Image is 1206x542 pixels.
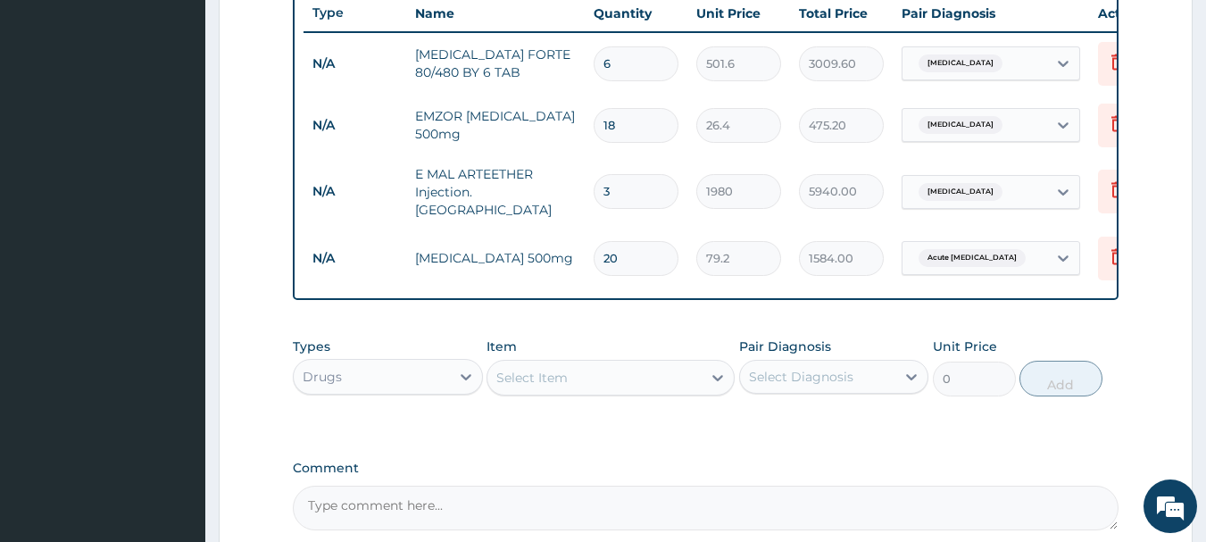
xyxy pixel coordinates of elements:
[33,89,72,134] img: d_794563401_company_1708531726252_794563401
[406,98,585,152] td: EMZOR [MEDICAL_DATA] 500mg
[919,249,1026,267] span: Acute [MEDICAL_DATA]
[9,356,340,419] textarea: Type your message and hit 'Enter'
[304,242,406,275] td: N/A
[406,156,585,228] td: E MAL ARTEETHER Injection. [GEOGRAPHIC_DATA]
[293,339,330,354] label: Types
[93,100,300,123] div: Chat with us now
[933,338,997,355] label: Unit Price
[304,175,406,208] td: N/A
[406,240,585,276] td: [MEDICAL_DATA] 500mg
[304,47,406,80] td: N/A
[739,338,831,355] label: Pair Diagnosis
[303,368,342,386] div: Drugs
[749,368,853,386] div: Select Diagnosis
[304,109,406,142] td: N/A
[919,54,1002,72] span: [MEDICAL_DATA]
[293,461,1119,476] label: Comment
[1019,361,1102,396] button: Add
[919,116,1002,134] span: [MEDICAL_DATA]
[104,159,246,339] span: We're online!
[293,9,336,52] div: Minimize live chat window
[487,338,517,355] label: Item
[496,369,568,387] div: Select Item
[406,37,585,90] td: [MEDICAL_DATA] FORTE 80/480 BY 6 TAB
[919,183,1002,201] span: [MEDICAL_DATA]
